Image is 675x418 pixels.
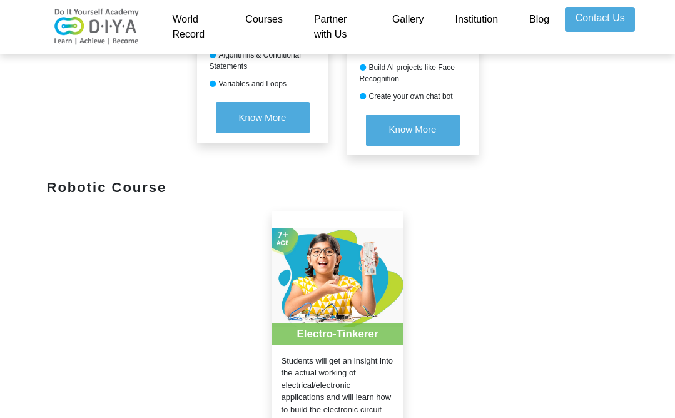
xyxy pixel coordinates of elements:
[347,91,479,102] div: Create your own chat bot
[366,108,460,155] a: Know More
[389,124,437,135] span: Know More
[298,7,377,47] a: Partner with Us
[440,7,514,47] a: Institution
[272,211,403,345] img: product-20210729104519.jpg
[565,7,635,32] a: Contact Us
[377,7,440,47] a: Gallery
[157,7,230,47] a: World Record
[272,323,403,345] div: Electro-Tinkerer
[366,115,460,146] button: Know More
[230,7,298,47] a: Courses
[514,7,565,47] a: Blog
[197,78,328,89] div: Variables and Loops
[216,102,310,133] button: Know More
[347,62,479,84] div: Build AI projects like Face Recognition
[197,49,328,72] div: Algorithms & Conditional Statements
[47,8,147,46] img: logo-v2.png
[216,96,310,143] a: Know More
[239,112,287,123] span: Know More
[38,177,638,201] div: Robotic Course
